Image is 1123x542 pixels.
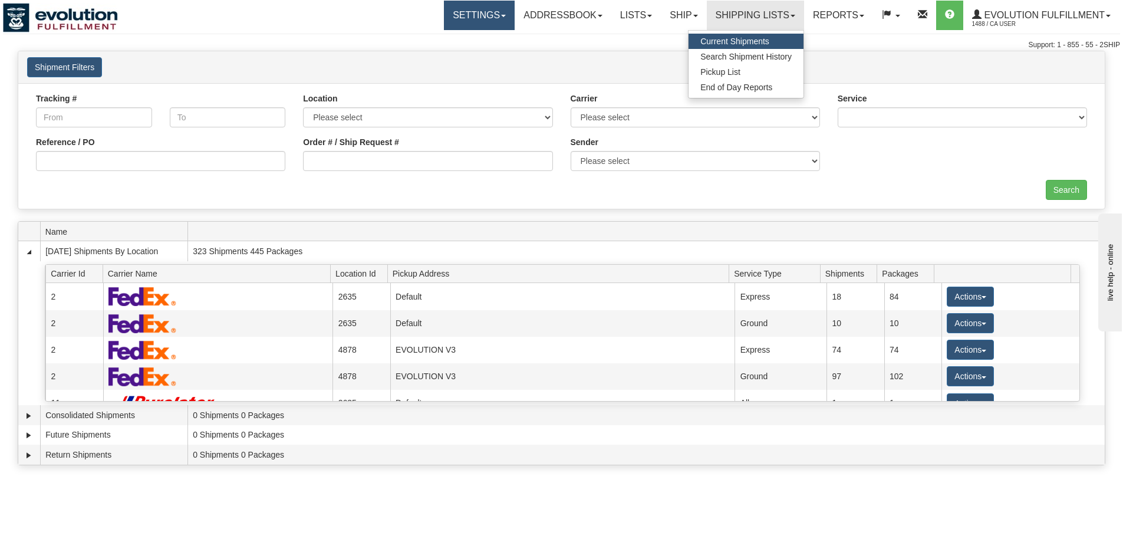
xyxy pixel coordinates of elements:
[335,264,387,283] span: Location Id
[689,49,803,64] a: Search Shipment History
[884,310,941,337] td: 10
[36,93,77,104] label: Tracking #
[700,37,769,46] span: Current Shipments
[947,313,994,333] button: Actions
[45,310,103,337] td: 2
[3,3,118,32] img: logo1488.jpg
[187,425,1105,445] td: 0 Shipments 0 Packages
[108,264,331,283] span: Carrier Name
[3,40,1120,50] div: Support: 1 - 855 - 55 - 2SHIP
[23,429,35,441] a: Expand
[734,264,820,283] span: Service Type
[825,264,877,283] span: Shipments
[45,390,103,416] td: 11
[838,93,867,104] label: Service
[45,283,103,310] td: 2
[882,264,934,283] span: Packages
[108,287,176,306] img: FedEx
[826,363,884,390] td: 97
[982,10,1105,20] span: Evolution Fulfillment
[45,363,103,390] td: 2
[23,246,35,258] a: Collapse
[51,264,103,283] span: Carrier Id
[1046,180,1087,200] input: Search
[170,107,286,127] input: To
[36,136,95,148] label: Reference / PO
[9,10,109,19] div: live help - online
[884,283,941,310] td: 84
[804,1,873,30] a: Reports
[40,241,187,261] td: [DATE] Shipments By Location
[611,1,661,30] a: Lists
[332,363,390,390] td: 4878
[963,1,1119,30] a: Evolution Fulfillment 1488 / CA User
[303,136,399,148] label: Order # / Ship Request #
[689,64,803,80] a: Pickup List
[571,93,598,104] label: Carrier
[884,390,941,416] td: 1
[826,283,884,310] td: 18
[332,283,390,310] td: 2635
[332,337,390,363] td: 4878
[23,410,35,422] a: Expand
[390,363,735,390] td: EVOLUTION V3
[707,1,804,30] a: Shipping lists
[108,395,220,411] img: Purolator
[884,363,941,390] td: 102
[390,283,735,310] td: Default
[826,310,884,337] td: 10
[947,287,994,307] button: Actions
[45,337,103,363] td: 2
[972,18,1061,30] span: 1488 / CA User
[108,367,176,386] img: FedEx
[390,310,735,337] td: Default
[108,314,176,333] img: FedEx
[947,366,994,386] button: Actions
[700,67,740,77] span: Pickup List
[187,445,1105,465] td: 0 Shipments 0 Packages
[444,1,515,30] a: Settings
[826,390,884,416] td: 1
[393,264,729,283] span: Pickup Address
[826,337,884,363] td: 74
[303,93,337,104] label: Location
[735,363,826,390] td: Ground
[515,1,611,30] a: Addressbook
[689,80,803,95] a: End of Day Reports
[661,1,706,30] a: Ship
[187,241,1105,261] td: 323 Shipments 445 Packages
[36,107,152,127] input: From
[390,390,735,416] td: Default
[108,340,176,360] img: FedEx
[332,390,390,416] td: 2635
[1096,211,1122,331] iframe: chat widget
[571,136,598,148] label: Sender
[700,83,772,92] span: End of Day Reports
[45,222,187,241] span: Name
[23,449,35,461] a: Expand
[735,337,826,363] td: Express
[947,393,994,413] button: Actions
[700,52,792,61] span: Search Shipment History
[689,34,803,49] a: Current Shipments
[735,283,826,310] td: Express
[40,445,187,465] td: Return Shipments
[332,310,390,337] td: 2635
[735,390,826,416] td: All
[884,337,941,363] td: 74
[187,405,1105,425] td: 0 Shipments 0 Packages
[40,405,187,425] td: Consolidated Shipments
[40,425,187,445] td: Future Shipments
[735,310,826,337] td: Ground
[390,337,735,363] td: EVOLUTION V3
[947,340,994,360] button: Actions
[27,57,102,77] button: Shipment Filters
